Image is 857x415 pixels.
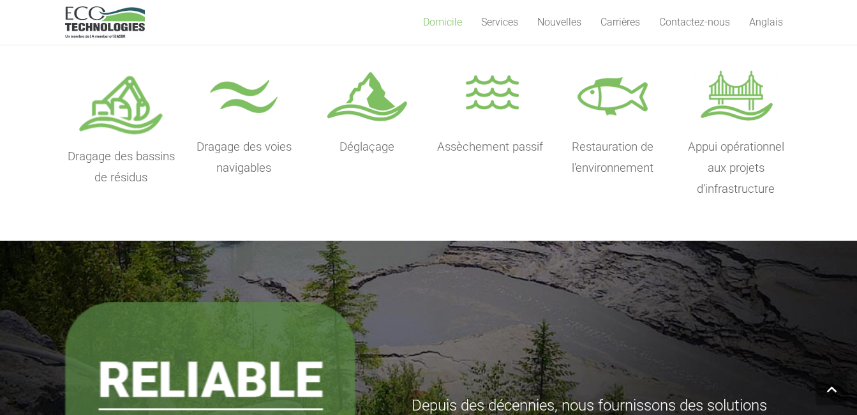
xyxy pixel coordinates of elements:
[749,16,783,28] span: Anglais
[437,140,543,154] span: Assèchement passif
[816,373,847,405] a: Retour en haut de la page
[197,140,292,175] span: Dragage des voies navigables
[659,16,730,28] span: Contactez-nous
[68,149,175,185] span: Dragage des bassins de résidus
[688,140,784,196] span: Appui opérationnel aux projets d’infrastructure
[339,140,394,154] span: Déglaçage
[600,16,640,28] span: Carrières
[423,16,462,28] span: Domicile
[65,6,145,38] a: logo_EcoTech_ASDR_RGB
[481,16,518,28] span: Services
[572,140,653,175] span: Restauration de l’environnement
[537,16,581,28] span: Nouvelles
